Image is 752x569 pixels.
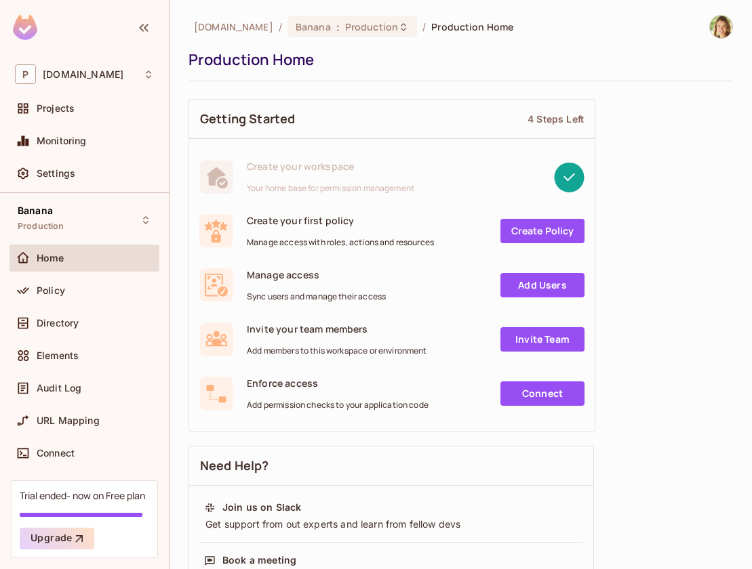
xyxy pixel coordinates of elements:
[37,350,79,361] span: Elements
[247,291,386,302] span: Sync users and manage their access
[345,20,398,33] span: Production
[247,160,414,173] span: Create your workspace
[37,383,81,394] span: Audit Log
[422,20,426,33] li: /
[528,112,584,125] div: 4 Steps Left
[247,183,414,194] span: Your home base for permission management
[279,20,282,33] li: /
[37,448,75,459] span: Connect
[15,64,36,84] span: P
[247,345,427,356] span: Add members to this workspace or environment
[37,135,87,146] span: Monitoring
[194,20,273,33] span: the active workspace
[500,327,585,352] a: Invite Team
[200,110,295,127] span: Getting Started
[20,528,94,549] button: Upgrade
[247,268,386,281] span: Manage access
[37,318,79,329] span: Directory
[431,20,513,33] span: Production Home
[43,69,123,80] span: Workspace: permit.io
[500,273,585,297] a: Add Users
[37,415,100,426] span: URL Mapping
[200,457,269,474] span: Need Help?
[18,205,53,216] span: Banana
[247,322,427,335] span: Invite your team members
[247,237,434,248] span: Manage access with roles, actions and resources
[247,214,434,227] span: Create your first policy
[13,15,37,40] img: SReyMgAAAABJRU5ErkJggg==
[500,381,585,406] a: Connect
[37,103,75,114] span: Projects
[189,49,726,70] div: Production Home
[222,553,296,567] div: Book a meeting
[222,501,301,514] div: Join us on Slack
[247,377,429,389] span: Enforce access
[500,219,585,243] a: Create Policy
[37,253,64,264] span: Home
[296,20,331,33] span: Banana
[336,22,340,33] span: :
[710,16,732,38] img: Natalia Edelson
[37,285,65,296] span: Policy
[204,518,578,531] div: Get support from out experts and learn from fellow devs
[18,221,64,232] span: Production
[20,489,145,502] div: Trial ended- now on Free plan
[247,400,429,410] span: Add permission checks to your application code
[37,168,75,179] span: Settings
